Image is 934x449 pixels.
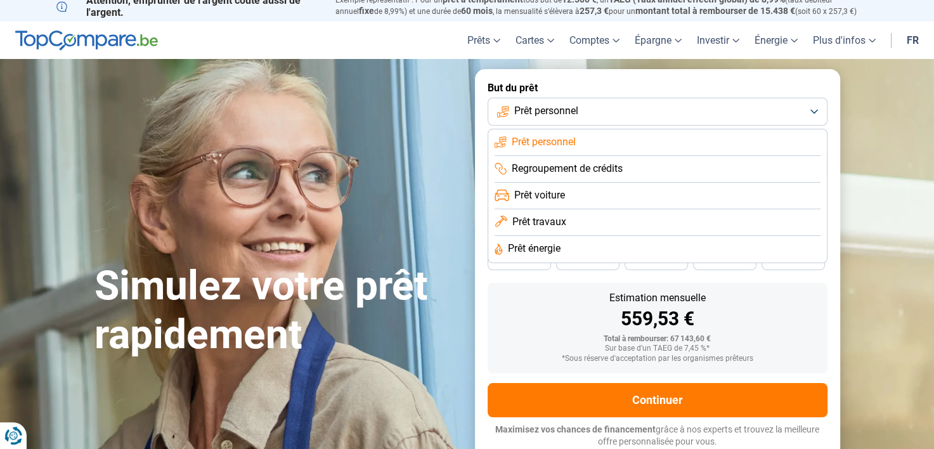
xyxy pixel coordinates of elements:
[488,82,827,94] label: But du prêt
[15,30,158,51] img: TopCompare
[627,22,689,59] a: Épargne
[498,293,817,303] div: Estimation mensuelle
[574,257,602,264] span: 42 mois
[488,98,827,126] button: Prêt personnel
[359,6,374,16] span: fixe
[460,22,508,59] a: Prêts
[514,104,578,118] span: Prêt personnel
[488,424,827,448] p: grâce à nos experts et trouvez la meilleure offre personnalisée pour vous.
[488,383,827,417] button: Continuer
[495,424,656,434] span: Maximisez vos chances de financement
[711,257,739,264] span: 30 mois
[498,335,817,344] div: Total à rembourser: 67 143,60 €
[635,6,795,16] span: montant total à rembourser de 15.438 €
[505,257,533,264] span: 48 mois
[512,135,576,149] span: Prêt personnel
[642,257,670,264] span: 36 mois
[508,242,561,256] span: Prêt énergie
[94,262,460,360] h1: Simulez votre prêt rapidement
[689,22,747,59] a: Investir
[899,22,926,59] a: fr
[508,22,562,59] a: Cartes
[747,22,805,59] a: Énergie
[498,355,817,363] div: *Sous réserve d'acceptation par les organismes prêteurs
[562,22,627,59] a: Comptes
[514,188,565,202] span: Prêt voiture
[512,162,623,176] span: Regroupement de crédits
[580,6,609,16] span: 257,3 €
[461,6,493,16] span: 60 mois
[498,309,817,329] div: 559,53 €
[512,215,566,229] span: Prêt travaux
[779,257,807,264] span: 24 mois
[498,344,817,353] div: Sur base d'un TAEG de 7,45 %*
[805,22,883,59] a: Plus d'infos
